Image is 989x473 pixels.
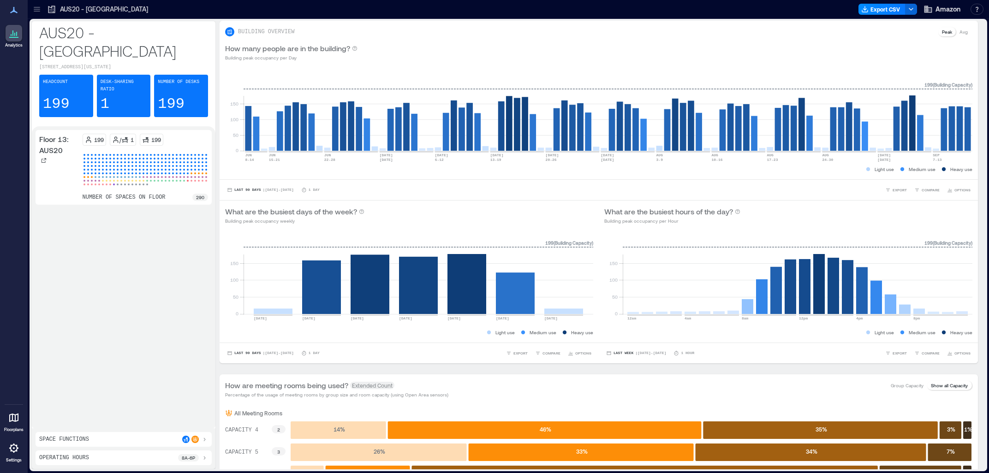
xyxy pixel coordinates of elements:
p: 1 [101,95,109,113]
p: 199 [43,95,70,113]
button: Export CSV [858,4,906,15]
tspan: 0 [615,311,618,316]
text: [DATE] [254,316,267,320]
text: 4am [685,316,691,320]
text: CAPACITY 5 [225,449,258,455]
button: Amazon [921,2,963,17]
p: What are the busiest days of the week? [225,206,357,217]
text: [DATE] [496,316,509,320]
text: AUG [656,153,663,157]
button: EXPORT [883,185,909,195]
p: / [119,136,121,143]
text: 1 % [964,426,972,432]
p: 199 [151,136,161,143]
span: COMPARE [922,350,940,356]
text: 7 % [947,448,955,455]
text: 34 % [806,448,817,455]
text: 3 % [947,426,955,432]
text: [DATE] [447,316,461,320]
text: 8pm [913,316,920,320]
p: Building peak occupancy per Day [225,54,357,61]
p: [STREET_ADDRESS][US_STATE] [39,64,208,71]
text: 35 % [816,426,827,432]
tspan: 150 [609,260,618,266]
p: Heavy use [950,166,972,173]
p: Light use [495,329,515,336]
p: 199 [94,136,104,143]
text: 3-9 [656,158,663,162]
tspan: 100 [230,277,238,283]
span: Amazon [935,5,960,14]
button: EXPORT [504,349,530,358]
p: Analytics [5,42,23,48]
tspan: 150 [230,260,238,266]
span: OPTIONS [954,350,971,356]
a: Analytics [2,22,25,51]
p: Floor 13: AUS20 [39,134,79,156]
span: Extended Count [350,382,394,389]
span: OPTIONS [575,350,591,356]
p: Heavy use [950,329,972,336]
span: COMPARE [542,350,560,356]
span: EXPORT [513,350,528,356]
text: AUG [822,153,829,157]
p: Show all Capacity [931,382,968,389]
span: COMPARE [922,187,940,193]
text: 12am [627,316,636,320]
text: JUN [245,153,252,157]
span: EXPORT [893,350,907,356]
text: [DATE] [399,316,412,320]
text: [DATE] [877,158,891,162]
text: [DATE] [544,316,558,320]
button: EXPORT [883,349,909,358]
text: CAPACITY 4 [225,427,258,433]
text: 8am [742,316,749,320]
text: 33 % [576,448,588,455]
tspan: 100 [230,117,238,122]
text: [DATE] [601,158,614,162]
p: Floorplans [4,427,24,432]
text: 22-28 [324,158,335,162]
text: 7-13 [933,158,941,162]
p: Building peak occupancy weekly [225,217,364,225]
text: [DATE] [380,153,393,157]
tspan: 50 [233,132,238,138]
p: number of spaces on floor [83,194,166,201]
button: Last Week |[DATE]-[DATE] [604,349,668,358]
button: Last 90 Days |[DATE]-[DATE] [225,349,296,358]
text: 6-12 [435,158,444,162]
button: OPTIONS [945,185,972,195]
p: AUS20 - [GEOGRAPHIC_DATA] [60,5,148,14]
p: Avg [959,28,968,35]
p: Percentage of the usage of meeting rooms by group size and room capacity (using Open Area sensors) [225,391,448,398]
p: 1 Day [309,187,320,193]
span: OPTIONS [954,187,971,193]
button: OPTIONS [945,349,972,358]
p: Operating Hours [39,454,89,461]
text: [DATE] [435,153,448,157]
text: 20-26 [546,158,557,162]
tspan: 0 [236,311,238,316]
text: [DATE] [490,153,504,157]
text: 13-19 [490,158,501,162]
button: OPTIONS [566,349,593,358]
text: [DATE] [380,158,393,162]
text: AUG [711,153,718,157]
p: How are meeting rooms being used? [225,380,348,391]
p: Heavy use [571,329,593,336]
text: 10-16 [711,158,722,162]
tspan: 100 [609,277,618,283]
p: 1 Hour [681,350,694,356]
text: 24-30 [822,158,833,162]
text: [DATE] [302,316,316,320]
text: JUN [324,153,331,157]
p: Headcount [43,78,68,86]
text: JUN [269,153,276,157]
text: AUG [767,153,774,157]
p: 290 [196,194,204,201]
text: 8-14 [245,158,254,162]
p: Medium use [530,329,556,336]
p: Light use [875,166,894,173]
p: Medium use [909,166,935,173]
p: Number of Desks [158,78,199,86]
